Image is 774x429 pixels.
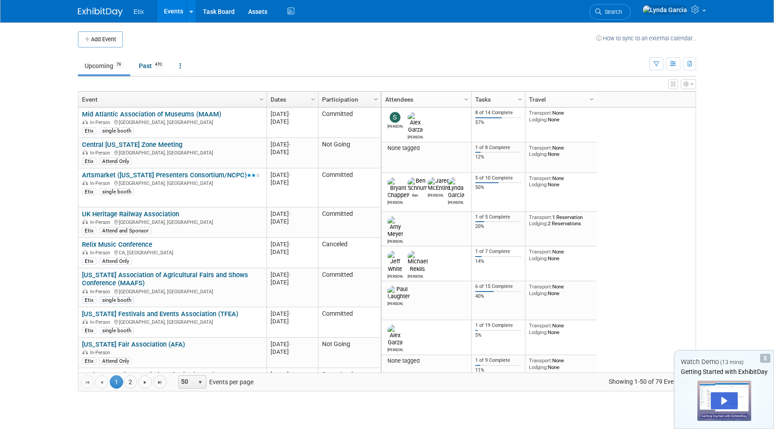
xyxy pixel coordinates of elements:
div: 20% [475,223,522,230]
div: Lynda Garcia [448,199,464,205]
img: ExhibitDay [78,8,123,17]
span: - [289,271,291,278]
td: Committed [318,368,381,399]
img: In-Person Event [82,250,88,254]
a: Column Settings [462,92,472,105]
a: Go to the previous page [95,375,108,389]
span: Transport: [529,357,552,364]
div: [DATE] [271,248,314,256]
span: Go to the next page [142,379,149,386]
img: In-Person Event [82,120,88,124]
div: [GEOGRAPHIC_DATA], [GEOGRAPHIC_DATA] [82,149,262,156]
img: Ben Schnurr [408,177,427,192]
td: Not Going [318,338,381,368]
div: 12% [475,154,522,160]
span: 470 [152,61,164,68]
span: In-Person [90,219,113,225]
span: select [197,379,204,386]
img: In-Person Event [82,180,88,185]
a: Travel [529,92,591,107]
td: Committed [318,307,381,338]
span: Lodging: [529,364,548,370]
span: Transport: [529,322,552,329]
span: - [289,341,291,347]
div: [DATE] [271,279,314,286]
div: Getting Started with ExhibitDay [675,367,774,376]
div: 11% [475,367,522,373]
span: Column Settings [463,96,470,103]
span: Showing 1-50 of 79 Event(s) [601,375,696,388]
div: [DATE] [271,210,314,218]
div: Etix [82,127,96,134]
div: 50% [475,184,522,191]
a: Dates [271,92,312,107]
div: 6 of 15 Complete [475,283,522,290]
div: 1 of 19 Complete [475,322,522,329]
div: [DATE] [271,371,314,378]
div: [DATE] [271,218,314,225]
div: [GEOGRAPHIC_DATA], [GEOGRAPHIC_DATA] [82,179,262,187]
span: Go to the first page [84,379,91,386]
span: Column Settings [516,96,524,103]
img: In-Person Event [82,219,88,224]
div: None tagged [385,145,468,152]
span: - [289,241,291,248]
img: In-Person Event [82,319,88,324]
a: Central [US_STATE] Zone Meeting [82,141,182,149]
span: In-Person [90,250,113,256]
div: [GEOGRAPHIC_DATA], [GEOGRAPHIC_DATA] [82,287,262,295]
a: UK Heritage Railway Association [82,210,179,218]
div: [DATE] [271,310,314,317]
a: Go to the last page [153,375,167,389]
span: In-Person [90,289,113,295]
span: In-Person [90,180,113,186]
td: Committed [318,107,381,138]
span: 79 [114,61,124,68]
span: Lodging: [529,220,548,227]
div: Etix [82,296,96,304]
div: None tagged [385,357,468,365]
div: None None [529,283,593,296]
div: [DATE] [271,110,314,118]
div: 5% [475,332,522,339]
div: single booth [99,127,134,134]
div: Ben Schnurr [408,192,423,197]
a: Past470 [132,57,171,74]
div: single booth [99,327,134,334]
div: Alex Garza [387,346,403,352]
img: In-Person Event [82,289,88,293]
span: Transport: [529,145,552,151]
a: Artsmarket ([US_STATE] Presenters Consortium/NCPC) [82,171,260,179]
img: Paul Laughter [387,286,410,300]
a: Event [82,92,261,107]
a: [US_STATE] Association of Agricultural Fairs and Shows Conference (MAAFS) [82,271,248,287]
div: Paul Laughter [387,300,403,306]
span: Go to the last page [156,379,163,386]
div: None None [529,322,593,335]
div: None None [529,145,593,158]
span: In-Person [90,350,113,356]
a: Go to the next page [138,375,152,389]
span: Transport: [529,175,552,181]
img: Alex Garza [408,112,423,133]
span: Etix [133,8,144,15]
div: 1 of 9 Complete [475,357,522,364]
a: Mid Atlantic Association of Museums (MAAM) [82,110,221,118]
div: [DATE] [271,179,314,186]
img: In-Person Event [82,350,88,354]
span: In-Person [90,319,113,325]
span: 1 [110,375,123,389]
div: Etix [82,227,96,234]
a: 2 [124,375,137,389]
img: In-Person Event [82,150,88,154]
span: Lodging: [529,329,548,335]
div: [DATE] [271,271,314,279]
span: 50 [179,376,194,388]
img: Jeff White [387,251,403,272]
div: None None [529,175,593,188]
div: 40% [475,293,522,300]
span: Transport: [529,283,552,290]
span: Column Settings [258,96,265,103]
span: Lodging: [529,181,548,188]
img: Alex Garza [387,325,403,346]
